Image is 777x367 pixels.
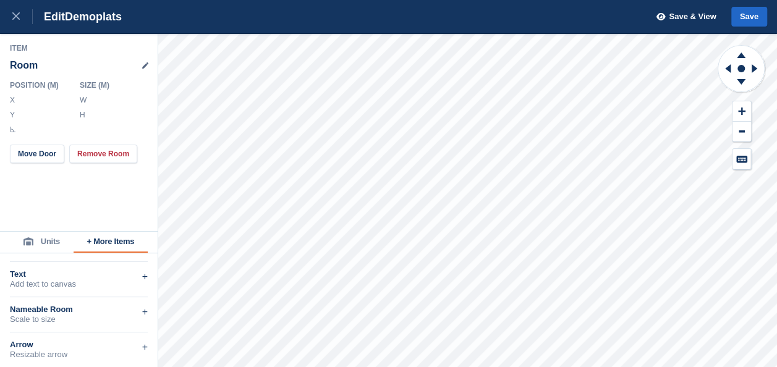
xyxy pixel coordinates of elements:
button: + More Items [74,232,148,253]
div: + [142,269,148,284]
label: Y [10,110,16,120]
label: W [80,95,86,105]
button: Units [10,232,74,253]
div: Room [10,54,148,77]
span: Save & View [669,11,716,23]
div: Resizable arrow [10,350,148,360]
button: Save [731,7,767,27]
div: Arrow [10,340,148,350]
div: Add text to canvas [10,279,148,289]
button: Zoom In [732,101,751,122]
label: X [10,95,16,105]
label: H [80,110,86,120]
div: Scale to size [10,314,148,324]
button: Move Door [10,145,64,163]
button: Save & View [650,7,716,27]
div: Edit Demoplats [33,9,122,24]
button: Zoom Out [732,122,751,142]
div: Position ( M ) [10,80,70,90]
div: + [142,340,148,355]
div: + [142,305,148,319]
button: Remove Room [69,145,137,163]
div: Text [10,269,148,279]
button: Keyboard Shortcuts [732,149,751,169]
img: angle-icn.0ed2eb85.svg [11,127,15,132]
div: Item [10,43,148,53]
div: Nameable Room [10,305,148,314]
div: TextAdd text to canvas+ [10,262,148,297]
div: Nameable RoomScale to size+ [10,297,148,332]
div: Size ( M ) [80,80,134,90]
